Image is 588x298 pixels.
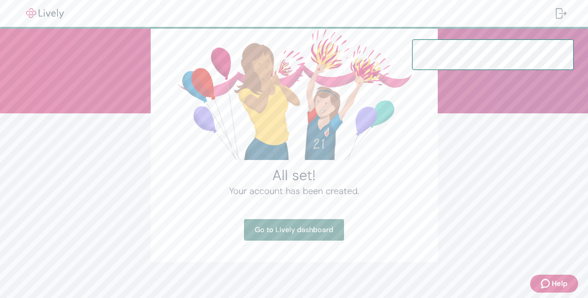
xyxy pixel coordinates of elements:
[20,8,70,19] img: Lively
[549,3,574,24] button: Log out
[244,219,344,241] a: Go to Lively dashboard
[530,275,578,293] button: Zendesk support iconHelp
[172,166,416,184] h2: All set!
[552,278,567,289] span: Help
[541,278,552,289] svg: Zendesk support icon
[172,184,416,198] h4: Your account has been created.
